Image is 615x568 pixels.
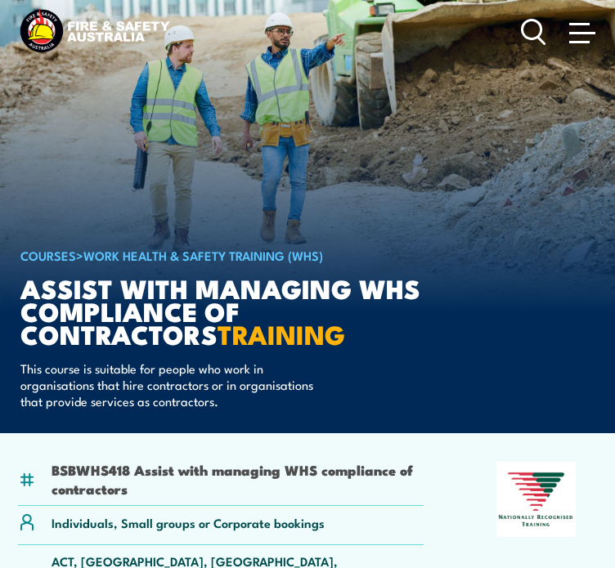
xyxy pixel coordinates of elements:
[20,246,76,264] a: COURSES
[52,460,424,499] li: BSBWHS418 Assist with managing WHS compliance of contractors
[52,514,325,530] p: Individuals, Small groups or Corporate bookings
[20,276,424,345] h1: Assist with Managing WHS Compliance of Contractors
[83,246,323,264] a: Work Health & Safety Training (WHS)
[218,313,345,354] strong: TRAINING
[496,462,576,537] img: Nationally Recognised Training logo.
[20,245,424,265] h6: >
[20,360,319,409] p: This course is suitable for people who work in organisations that hire contractors or in organisa...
